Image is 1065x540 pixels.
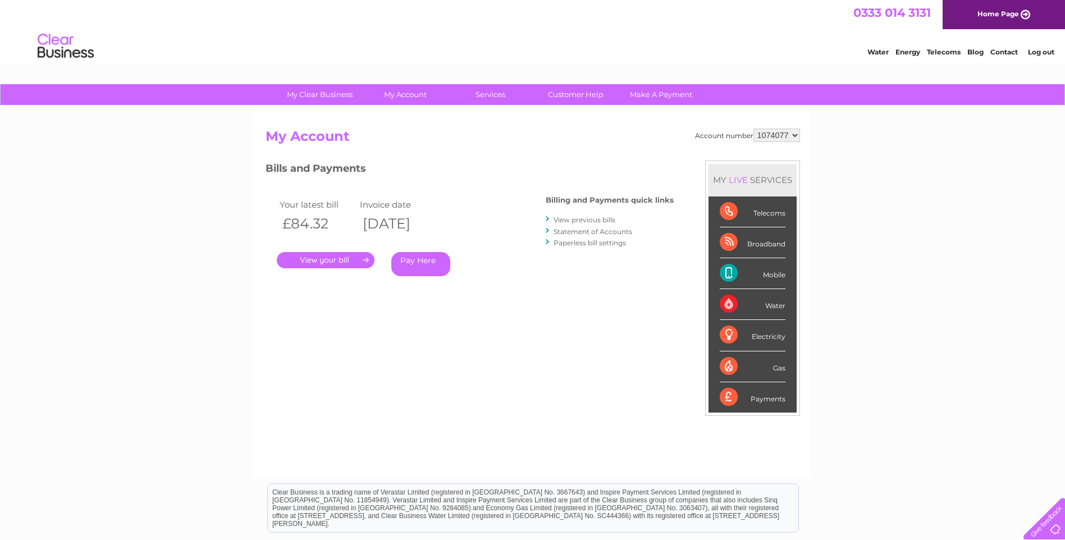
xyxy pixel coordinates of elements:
[268,6,798,54] div: Clear Business is a trading name of Verastar Limited (registered in [GEOGRAPHIC_DATA] No. 3667643...
[37,29,94,63] img: logo.png
[277,212,358,235] th: £84.32
[546,196,674,204] h4: Billing and Payments quick links
[720,289,785,320] div: Water
[359,84,451,105] a: My Account
[853,6,931,20] a: 0333 014 3131
[277,252,374,268] a: .
[273,84,366,105] a: My Clear Business
[720,320,785,351] div: Electricity
[720,351,785,382] div: Gas
[867,48,889,56] a: Water
[277,197,358,212] td: Your latest bill
[720,196,785,227] div: Telecoms
[990,48,1018,56] a: Contact
[266,161,674,180] h3: Bills and Payments
[357,212,438,235] th: [DATE]
[391,252,450,276] a: Pay Here
[720,227,785,258] div: Broadband
[615,84,707,105] a: Make A Payment
[554,227,632,236] a: Statement of Accounts
[529,84,622,105] a: Customer Help
[927,48,961,56] a: Telecoms
[895,48,920,56] a: Energy
[266,129,800,150] h2: My Account
[967,48,984,56] a: Blog
[357,197,438,212] td: Invoice date
[726,175,750,185] div: LIVE
[1028,48,1054,56] a: Log out
[709,164,797,196] div: MY SERVICES
[554,239,626,247] a: Paperless bill settings
[444,84,537,105] a: Services
[554,216,615,224] a: View previous bills
[720,382,785,413] div: Payments
[695,129,800,142] div: Account number
[720,258,785,289] div: Mobile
